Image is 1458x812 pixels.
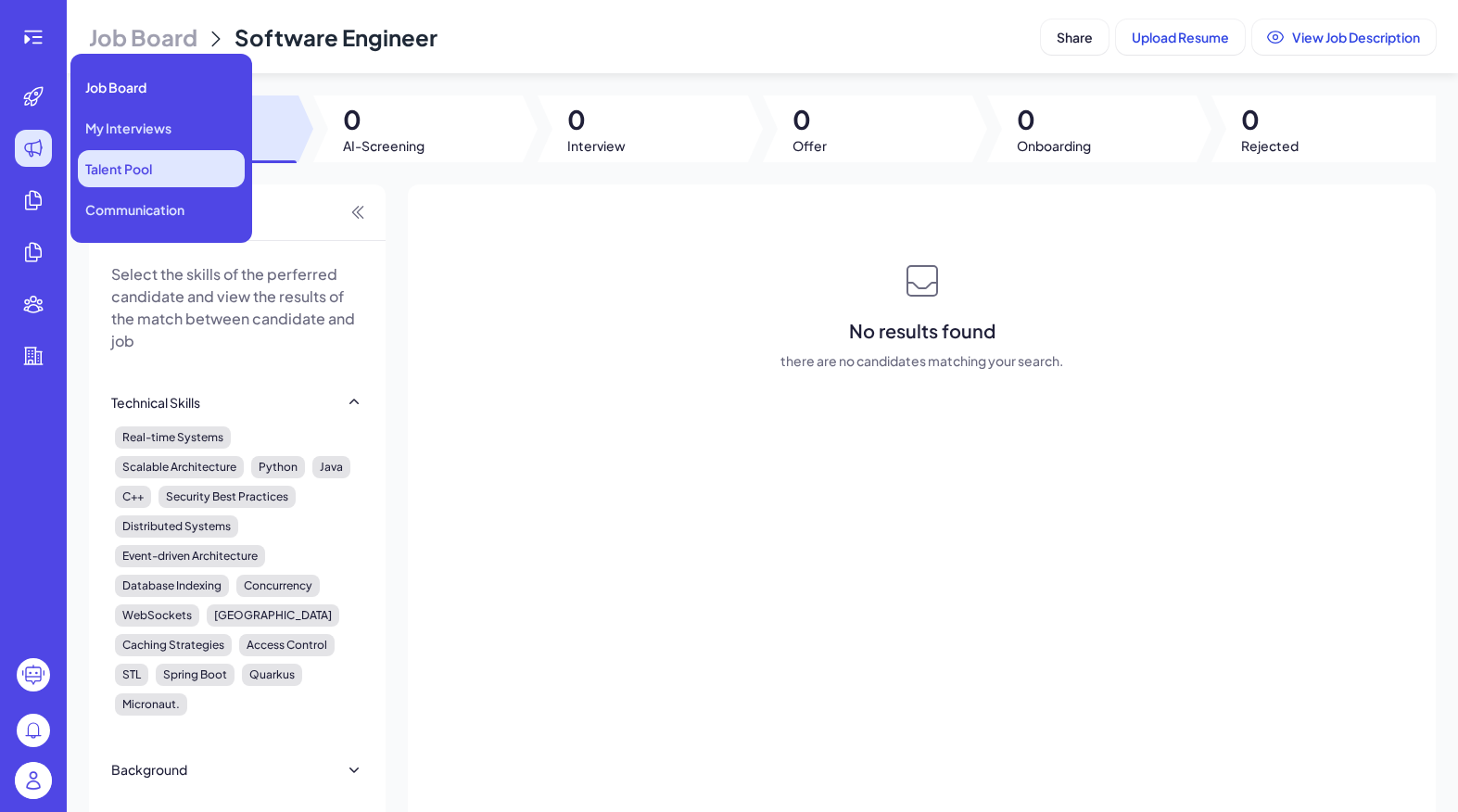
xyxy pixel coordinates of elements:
[792,103,827,136] span: 0
[115,664,148,686] div: STL
[1057,29,1093,45] span: Share
[115,515,238,538] div: Distributed Systems
[158,486,296,508] div: Security Best Practices
[207,604,339,627] div: [GEOGRAPHIC_DATA]
[111,263,363,352] p: Select the skills of the perferred candidate and view the results of the match between candidate ...
[85,78,146,96] span: Job Board
[239,634,335,656] div: Access Control
[236,575,320,597] div: Concurrency
[567,103,626,136] span: 0
[15,762,52,799] img: user_logo.png
[111,760,187,779] div: Background
[792,136,827,155] span: Offer
[1116,19,1245,55] button: Upload Resume
[251,456,305,478] div: Python
[115,545,265,567] div: Event-driven Architecture
[111,393,200,412] div: Technical Skills
[343,136,425,155] span: AI-Screening
[1132,29,1229,45] span: Upload Resume
[1292,29,1420,45] span: View Job Description
[312,456,350,478] div: Java
[1252,19,1436,55] button: View Job Description
[115,456,244,478] div: Scalable Architecture
[115,575,229,597] div: Database Indexing
[115,486,151,508] div: C++
[1241,136,1299,155] span: Rejected
[780,351,1063,370] span: there are no candidates matching your search.
[343,103,425,136] span: 0
[1241,103,1299,136] span: 0
[85,159,152,178] span: Talent Pool
[235,23,437,51] span: Software Engineer
[115,634,232,656] div: Caching Strategies
[115,693,187,716] div: Micronaut.
[1017,136,1091,155] span: Onboarding
[89,22,197,52] span: Job Board
[242,664,302,686] div: Quarkus
[85,119,171,137] span: My Interviews
[1017,103,1091,136] span: 0
[85,200,184,219] span: Communication
[1041,19,1109,55] button: Share
[849,318,995,344] span: No results found
[156,664,235,686] div: Spring Boot
[115,604,199,627] div: WebSockets
[567,136,626,155] span: Interview
[115,426,231,449] div: Real-time Systems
